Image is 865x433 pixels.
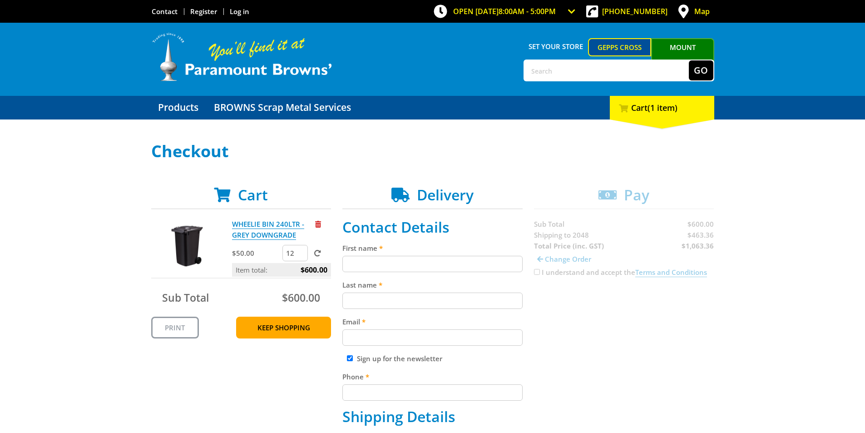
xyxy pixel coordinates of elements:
label: Sign up for the newsletter [357,354,442,363]
a: Log in [230,7,249,16]
a: Keep Shopping [236,317,331,338]
span: (1 item) [648,102,677,113]
h2: Shipping Details [342,408,523,425]
a: Go to the Contact page [152,7,178,16]
label: First name [342,243,523,254]
a: Go to the registration page [190,7,217,16]
button: Go [689,60,713,80]
h2: Contact Details [342,219,523,236]
img: WHEELIE BIN 240LTR - GREY DOWNGRADE [160,219,214,273]
a: Print [151,317,199,338]
p: $50.00 [232,248,281,259]
span: $600.00 [282,290,320,305]
label: Phone [342,371,523,382]
input: Please enter your last name. [342,293,523,309]
label: Email [342,316,523,327]
span: OPEN [DATE] [453,6,556,16]
span: $600.00 [301,263,327,277]
a: Go to the BROWNS Scrap Metal Services page [207,96,358,119]
a: Go to the Products page [151,96,205,119]
a: Remove from cart [315,219,321,229]
span: Delivery [417,185,474,204]
span: Cart [238,185,268,204]
div: Cart [610,96,714,119]
p: Item total: [232,263,331,277]
a: WHEELIE BIN 240LTR - GREY DOWNGRADE [232,219,304,240]
input: Search [524,60,689,80]
input: Please enter your email address. [342,329,523,346]
span: Sub Total [162,290,209,305]
span: Set your store [524,38,588,55]
input: Please enter your telephone number. [342,384,523,401]
img: Paramount Browns' [151,32,333,82]
input: Please enter your first name. [342,256,523,272]
a: Gepps Cross [588,38,651,56]
span: 8:00am - 5:00pm [499,6,556,16]
label: Last name [342,279,523,290]
a: Mount [PERSON_NAME] [651,38,714,73]
h1: Checkout [151,142,714,160]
